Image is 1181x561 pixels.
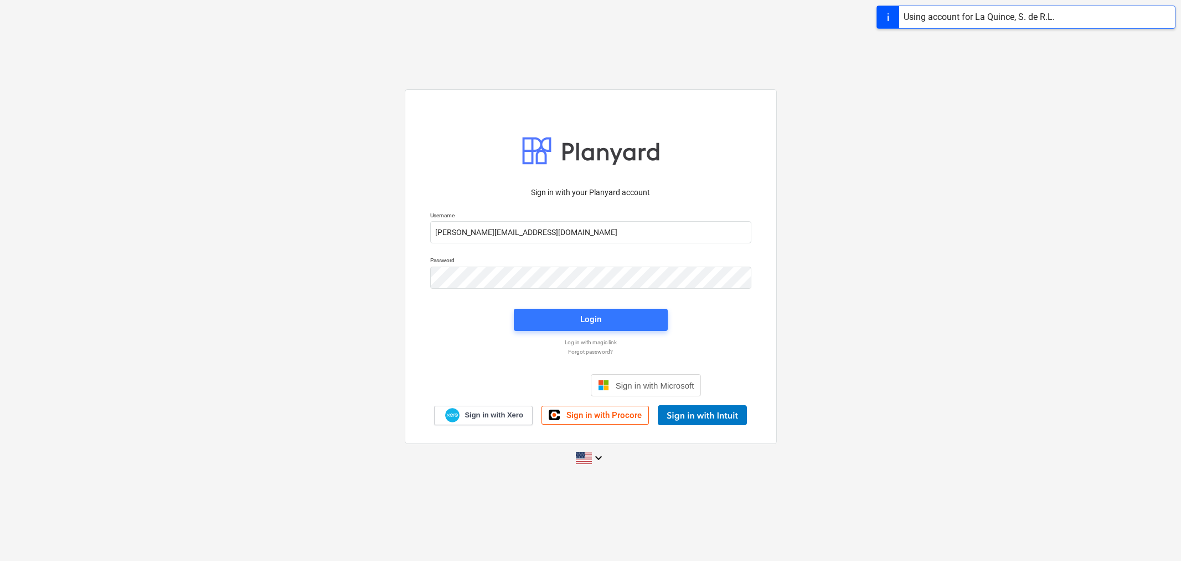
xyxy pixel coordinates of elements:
a: Log in with magic link [425,339,757,346]
p: Sign in with your Planyard account [430,187,751,198]
a: Forgot password? [425,348,757,355]
input: Username [430,221,751,243]
span: Sign in with Xero [465,410,523,420]
span: Sign in with Microsoft [616,381,694,390]
div: Using account for La Quince, S. de R.L. [904,11,1055,24]
button: Login [514,309,668,331]
span: Sign in with Procore [566,410,642,420]
div: Login [580,312,601,327]
p: Username [430,212,751,221]
i: keyboard_arrow_down [592,451,605,465]
iframe: Sign in with Google Button [475,373,587,397]
a: Sign in with Procore [541,406,649,425]
img: Microsoft logo [598,380,609,391]
p: Password [430,257,751,266]
a: Sign in with Xero [434,406,533,425]
img: Xero logo [445,408,460,423]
